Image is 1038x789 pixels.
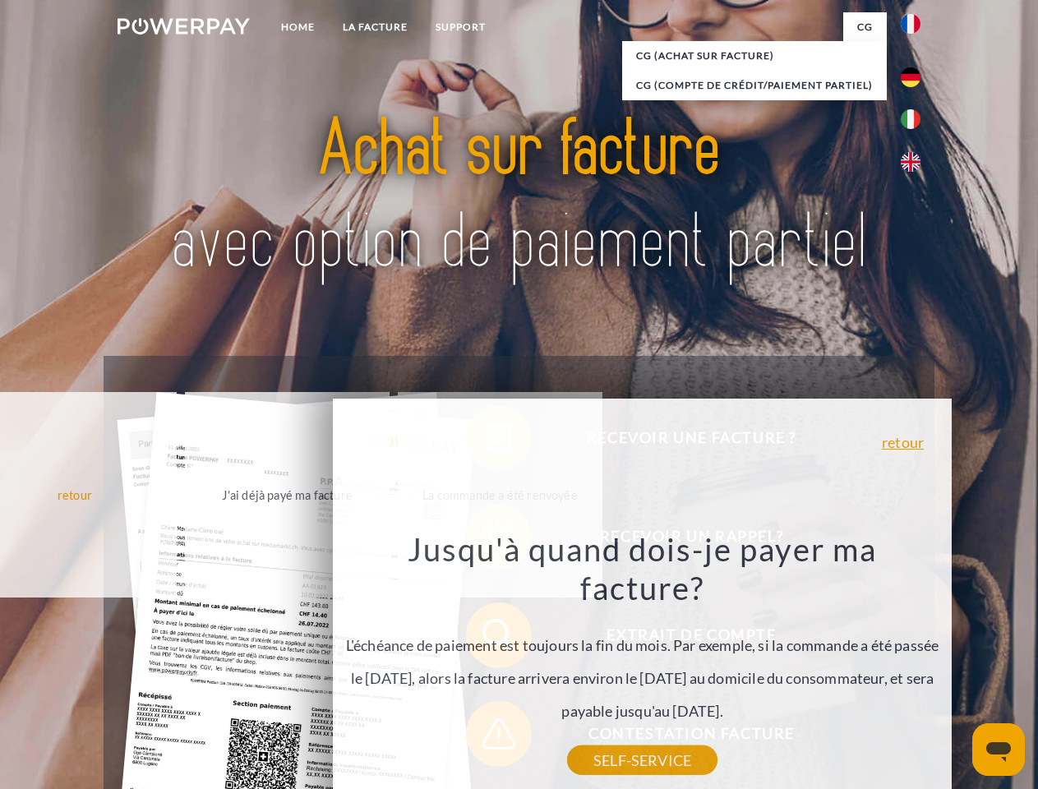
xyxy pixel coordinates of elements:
a: CG [843,12,887,42]
a: retour [882,435,924,450]
img: it [901,109,920,129]
img: de [901,67,920,87]
a: CG (achat sur facture) [622,41,887,71]
div: L'échéance de paiement est toujours la fin du mois. Par exemple, si la commande a été passée le [... [343,529,943,760]
a: LA FACTURE [329,12,422,42]
img: logo-powerpay-white.svg [118,18,250,35]
img: title-powerpay_fr.svg [157,79,881,315]
img: en [901,152,920,172]
iframe: Bouton de lancement de la fenêtre de messagerie [972,723,1025,776]
a: Home [267,12,329,42]
h3: Jusqu'à quand dois-je payer ma facture? [343,529,943,608]
a: CG (Compte de crédit/paiement partiel) [622,71,887,100]
a: Support [422,12,500,42]
a: SELF-SERVICE [567,745,717,775]
img: fr [901,14,920,34]
div: J'ai déjà payé ma facture [195,483,380,505]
